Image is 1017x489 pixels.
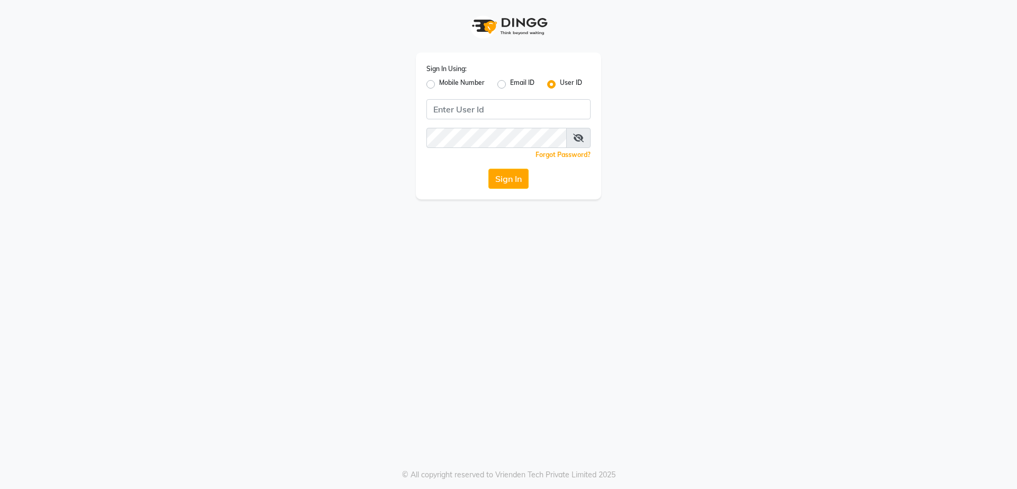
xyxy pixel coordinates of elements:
input: Username [426,99,591,119]
img: logo1.svg [466,11,551,42]
label: Email ID [510,78,534,91]
button: Sign In [488,169,529,189]
label: Mobile Number [439,78,485,91]
label: Sign In Using: [426,64,467,74]
label: User ID [560,78,582,91]
input: Username [426,128,567,148]
a: Forgot Password? [536,151,591,159]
